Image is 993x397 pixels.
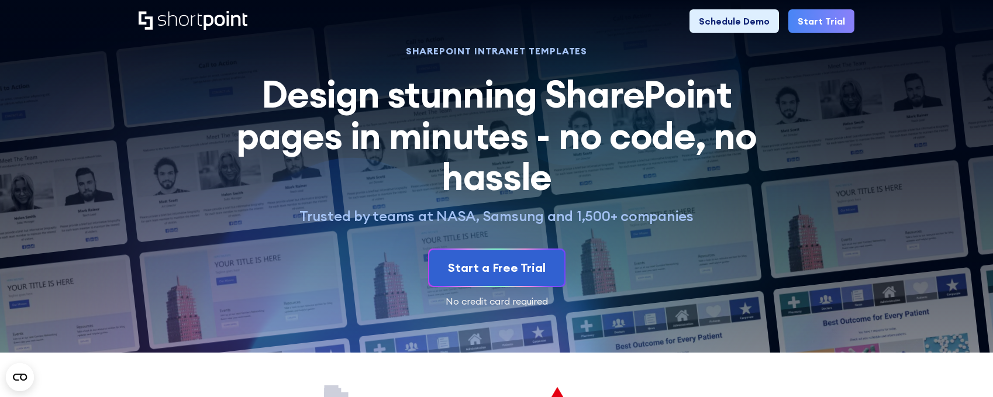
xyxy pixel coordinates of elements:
[139,11,247,31] a: Home
[223,74,770,197] h2: Design stunning SharePoint pages in minutes - no code, no hassle
[935,341,993,397] iframe: Chat Widget
[223,207,770,225] p: Trusted by teams at NASA, Samsung and 1,500+ companies
[139,296,854,306] div: No credit card required
[223,47,770,55] h1: SHAREPOINT INTRANET TEMPLATES
[448,259,546,277] div: Start a Free Trial
[689,9,779,33] a: Schedule Demo
[6,363,34,391] button: Open CMP widget
[429,250,564,286] a: Start a Free Trial
[788,9,854,33] a: Start Trial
